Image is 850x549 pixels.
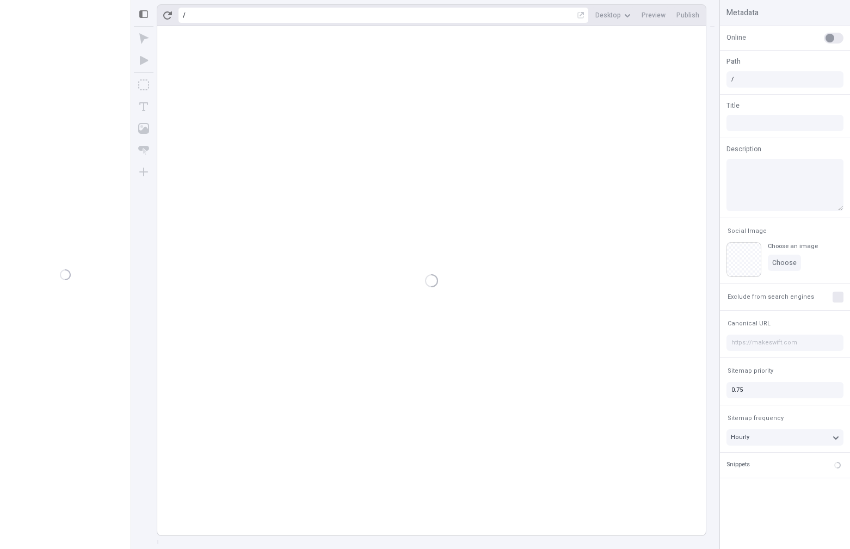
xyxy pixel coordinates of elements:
span: Canonical URL [728,319,771,328]
button: Publish [672,7,704,23]
button: Button [134,140,153,160]
button: Exclude from search engines [725,291,816,304]
span: Sitemap frequency [728,414,784,422]
span: Path [726,57,741,66]
button: Preview [637,7,670,23]
div: Snippets [726,460,750,470]
span: Social Image [728,227,767,235]
div: Choose an image [768,242,818,250]
span: Desktop [595,11,621,20]
button: Sitemap frequency [725,412,786,425]
span: Sitemap priority [728,367,773,375]
button: Canonical URL [725,317,773,330]
span: Hourly [731,433,749,442]
span: Choose [772,258,797,267]
span: Preview [642,11,666,20]
button: Sitemap priority [725,365,775,378]
button: Hourly [726,429,843,446]
button: Image [134,119,153,138]
button: Text [134,97,153,116]
div: / [183,11,186,20]
span: Publish [676,11,699,20]
span: Description [726,144,761,154]
span: Title [726,101,740,110]
button: Desktop [591,7,635,23]
button: Social Image [725,225,769,238]
button: Box [134,75,153,95]
span: Exclude from search engines [728,293,814,301]
span: Online [726,33,746,42]
input: https://makeswift.com [726,335,843,351]
button: Choose [768,255,801,271]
